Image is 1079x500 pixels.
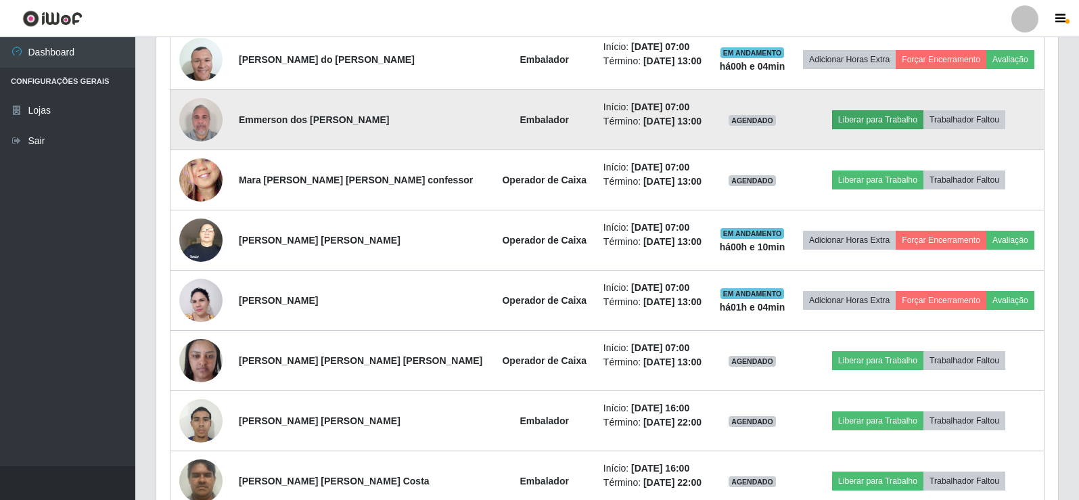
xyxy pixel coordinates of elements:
[631,342,689,353] time: [DATE] 07:00
[643,417,702,428] time: [DATE] 22:00
[603,461,703,476] li: Início:
[643,176,702,187] time: [DATE] 13:00
[603,221,703,235] li: Início:
[603,281,703,295] li: Início:
[643,236,702,247] time: [DATE] 13:00
[631,101,689,112] time: [DATE] 07:00
[896,231,986,250] button: Forçar Encerramento
[520,114,569,125] strong: Embalador
[631,463,689,474] time: [DATE] 16:00
[720,242,785,252] strong: há 00 h e 10 min
[720,302,785,313] strong: há 01 h e 04 min
[729,356,776,367] span: AGENDADO
[986,231,1034,250] button: Avaliação
[832,171,923,189] button: Liberar para Trabalho
[643,116,702,127] time: [DATE] 13:00
[643,357,702,367] time: [DATE] 13:00
[520,476,569,486] strong: Embalador
[729,175,776,186] span: AGENDADO
[603,415,703,430] li: Término:
[603,295,703,309] li: Término:
[631,222,689,233] time: [DATE] 07:00
[923,351,1005,370] button: Trabalhador Faltou
[179,211,223,269] img: 1723623614898.jpeg
[832,411,923,430] button: Liberar para Trabalho
[631,41,689,52] time: [DATE] 07:00
[720,228,785,239] span: EM ANDAMENTO
[986,291,1034,310] button: Avaliação
[603,54,703,68] li: Término:
[803,291,896,310] button: Adicionar Horas Extra
[502,175,587,185] strong: Operador de Caixa
[179,133,223,227] img: 1650948199907.jpeg
[803,231,896,250] button: Adicionar Horas Extra
[896,50,986,69] button: Forçar Encerramento
[631,162,689,173] time: [DATE] 07:00
[603,175,703,189] li: Término:
[502,235,587,246] strong: Operador de Caixa
[720,61,785,72] strong: há 00 h e 04 min
[603,235,703,249] li: Término:
[22,10,83,27] img: CoreUI Logo
[603,40,703,54] li: Início:
[923,411,1005,430] button: Trabalhador Faltou
[643,296,702,307] time: [DATE] 13:00
[239,54,415,65] strong: [PERSON_NAME] do [PERSON_NAME]
[729,476,776,487] span: AGENDADO
[896,291,986,310] button: Forçar Encerramento
[720,47,785,58] span: EM ANDAMENTO
[239,175,473,185] strong: Mara [PERSON_NAME] [PERSON_NAME] confessor
[603,476,703,490] li: Término:
[832,472,923,491] button: Liberar para Trabalho
[720,288,785,299] span: EM ANDAMENTO
[923,472,1005,491] button: Trabalhador Faltou
[502,295,587,306] strong: Operador de Caixa
[603,100,703,114] li: Início:
[923,171,1005,189] button: Trabalhador Faltou
[179,91,223,148] img: 1757599505842.jpeg
[179,271,223,329] img: 1733236843122.jpeg
[631,282,689,293] time: [DATE] 07:00
[986,50,1034,69] button: Avaliação
[239,114,389,125] strong: Emmerson dos [PERSON_NAME]
[923,110,1005,129] button: Trabalhador Faltou
[239,235,400,246] strong: [PERSON_NAME] [PERSON_NAME]
[631,403,689,413] time: [DATE] 16:00
[520,54,569,65] strong: Embalador
[520,415,569,426] strong: Embalador
[603,355,703,369] li: Término:
[729,115,776,126] span: AGENDADO
[603,401,703,415] li: Início:
[239,476,430,486] strong: [PERSON_NAME] [PERSON_NAME] Costa
[502,355,587,366] strong: Operador de Caixa
[239,295,318,306] strong: [PERSON_NAME]
[832,110,923,129] button: Liberar para Trabalho
[832,351,923,370] button: Liberar para Trabalho
[729,416,776,427] span: AGENDADO
[179,332,223,389] img: 1734430327738.jpeg
[643,477,702,488] time: [DATE] 22:00
[603,341,703,355] li: Início:
[179,38,223,81] img: 1736167370317.jpeg
[603,114,703,129] li: Término:
[239,355,482,366] strong: [PERSON_NAME] [PERSON_NAME] [PERSON_NAME]
[643,55,702,66] time: [DATE] 13:00
[603,160,703,175] li: Início:
[803,50,896,69] button: Adicionar Horas Extra
[239,415,400,426] strong: [PERSON_NAME] [PERSON_NAME]
[179,392,223,449] img: 1751852515483.jpeg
